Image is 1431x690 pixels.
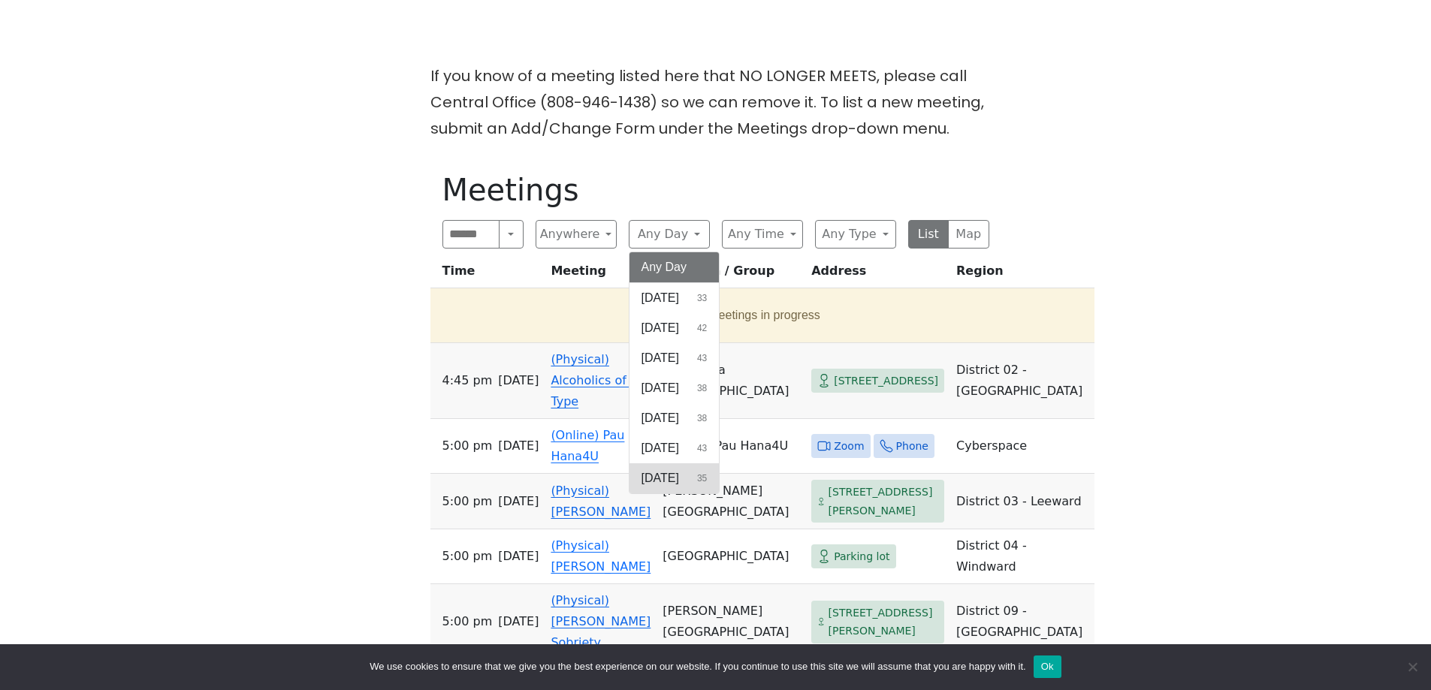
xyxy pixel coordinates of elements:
button: Any Time [722,220,803,249]
span: 38 results [697,381,707,395]
th: Region [950,261,1094,288]
button: [DATE]35 results [629,463,720,493]
span: 42 results [697,321,707,335]
button: Anywhere [536,220,617,249]
span: Zoom [834,437,864,456]
h1: Meetings [442,172,989,208]
span: We use cookies to ensure that we give you the best experience on our website. If you continue to ... [370,659,1025,674]
span: [STREET_ADDRESS][PERSON_NAME] [829,483,939,520]
th: Meeting [545,261,657,288]
td: District 02 - [GEOGRAPHIC_DATA] [950,343,1094,419]
span: [DATE] [498,611,539,632]
span: [STREET_ADDRESS] [834,372,938,390]
span: [DATE] [498,546,539,567]
button: 4 meetings in progress [436,294,1083,336]
a: (Online) Pau Hana4U [551,428,624,463]
span: 35 results [697,472,707,485]
span: 4:45 PM [442,370,493,391]
span: 5:00 PM [442,611,493,632]
span: [DATE] [642,379,679,397]
span: [DATE] [642,289,679,307]
span: 5:00 PM [442,491,493,512]
button: [DATE]38 results [629,403,720,433]
p: If you know of a meeting listed here that NO LONGER MEETS, please call Central Office (808-946-14... [430,63,1001,142]
button: Search [499,220,523,249]
span: [DATE] [642,439,679,457]
td: District 03 - Leeward [950,474,1094,529]
td: [PERSON_NAME][GEOGRAPHIC_DATA] [657,584,805,660]
span: 5:00 PM [442,546,493,567]
span: 5:00 PM [442,435,493,456]
span: No [1405,659,1420,674]
span: [DATE] [642,319,679,337]
button: Any Day [629,220,710,249]
th: Time [430,261,545,288]
button: [DATE]43 results [629,433,720,463]
button: [DATE]43 results [629,343,720,373]
a: (Physical) [PERSON_NAME] [551,538,651,574]
a: (Physical) [PERSON_NAME] Sobriety [551,593,651,649]
span: [DATE] [642,349,679,367]
button: Any Type [815,220,896,249]
button: [DATE]42 results [629,313,720,343]
span: 43 results [697,441,707,455]
span: 43 results [697,351,707,365]
span: 38 results [697,411,707,425]
a: (Physical) Alcoholics of our Type [551,352,650,408]
button: [DATE]38 results [629,373,720,403]
input: Search [442,220,500,249]
span: 33 results [697,291,707,305]
span: [DATE] [642,469,679,487]
td: Cyberspace [950,419,1094,474]
span: [DATE] [498,435,539,456]
span: [STREET_ADDRESS][PERSON_NAME] [829,604,939,640]
button: Map [948,220,989,249]
button: [DATE]33 results [629,283,720,313]
button: List [908,220,949,249]
td: (Online) Pau Hana4U [657,419,805,474]
td: District 09 - [GEOGRAPHIC_DATA] [950,584,1094,660]
td: [GEOGRAPHIC_DATA] [657,529,805,584]
span: [DATE] [498,370,539,391]
span: [DATE] [498,491,539,512]
div: Any Day [629,252,720,494]
td: Ala Moana [GEOGRAPHIC_DATA] [657,343,805,419]
a: (Physical) [PERSON_NAME] [551,484,651,519]
td: [PERSON_NAME][GEOGRAPHIC_DATA] [657,474,805,529]
button: Ok [1034,655,1061,678]
button: Any Day [629,252,720,282]
span: Phone [896,437,928,456]
th: Address [805,261,950,288]
th: Location / Group [657,261,805,288]
td: District 04 - Windward [950,529,1094,584]
span: [DATE] [642,409,679,427]
span: Parking lot [834,547,889,566]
